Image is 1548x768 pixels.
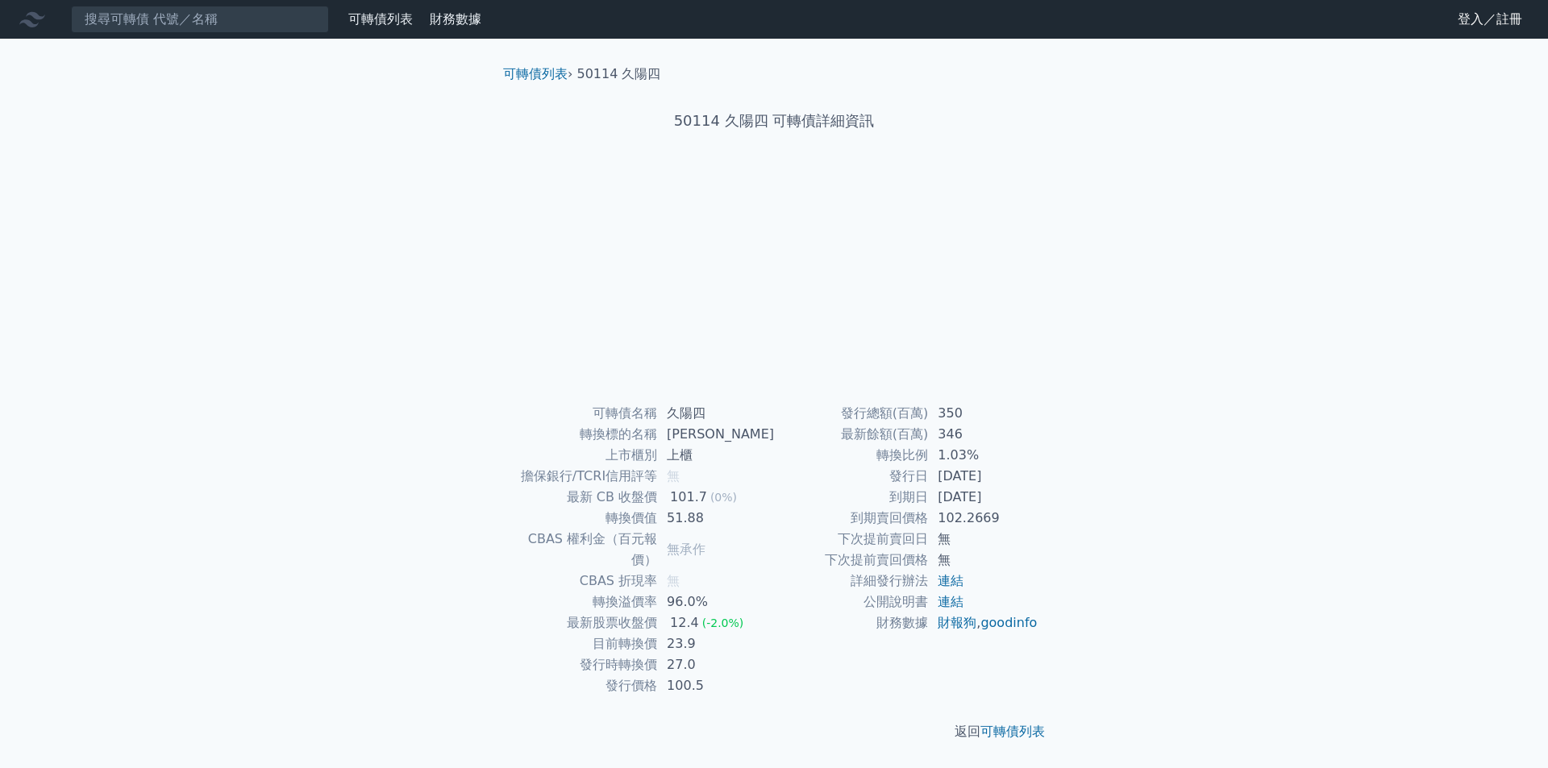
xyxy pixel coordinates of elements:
td: 財務數據 [774,612,928,633]
td: 公開說明書 [774,592,928,612]
td: 上櫃 [657,445,774,466]
td: 最新 CB 收盤價 [510,487,657,508]
a: goodinfo [980,615,1037,630]
td: 到期賣回價格 [774,508,928,529]
li: 50114 久陽四 [577,64,661,84]
td: , [928,612,1038,633]
td: 上市櫃別 [510,445,657,466]
a: 可轉債列表 [980,724,1045,739]
td: CBAS 權利金（百元報價） [510,529,657,571]
td: CBAS 折現率 [510,571,657,592]
td: 346 [928,424,1038,445]
td: 發行價格 [510,675,657,696]
a: 財報狗 [938,615,976,630]
td: 下次提前賣回價格 [774,550,928,571]
div: 101.7 [667,487,710,508]
span: 無 [667,468,680,484]
li: › [503,64,572,84]
td: [PERSON_NAME] [657,424,774,445]
td: 久陽四 [657,403,774,424]
span: (0%) [710,491,737,504]
td: 目前轉換價 [510,633,657,654]
td: 發行總額(百萬) [774,403,928,424]
td: 轉換標的名稱 [510,424,657,445]
td: 無 [928,529,1038,550]
td: 發行時轉換價 [510,654,657,675]
td: 發行日 [774,466,928,487]
td: 擔保銀行/TCRI信用評等 [510,466,657,487]
td: 可轉債名稱 [510,403,657,424]
td: [DATE] [928,487,1038,508]
td: 最新餘額(百萬) [774,424,928,445]
td: 轉換比例 [774,445,928,466]
input: 搜尋可轉債 代號／名稱 [71,6,329,33]
span: (-2.0%) [702,616,744,629]
td: 到期日 [774,487,928,508]
td: 下次提前賣回日 [774,529,928,550]
td: 350 [928,403,1038,424]
td: 23.9 [657,633,774,654]
iframe: Chat Widget [1467,691,1548,768]
td: 轉換價值 [510,508,657,529]
a: 登入／註冊 [1445,6,1535,32]
span: 無 [667,573,680,588]
p: 返回 [490,722,1058,741]
td: 詳細發行辦法 [774,571,928,592]
td: 100.5 [657,675,774,696]
td: 轉換溢價率 [510,592,657,612]
td: 無 [928,550,1038,571]
td: 27.0 [657,654,774,675]
a: 連結 [938,573,963,588]
td: 51.88 [657,508,774,529]
span: 無承作 [667,542,705,557]
div: 12.4 [667,612,702,633]
a: 可轉債列表 [503,66,568,81]
a: 可轉債列表 [348,11,413,27]
a: 財務數據 [430,11,481,27]
td: 最新股票收盤價 [510,612,657,633]
h1: 50114 久陽四 可轉債詳細資訊 [490,110,1058,132]
td: 102.2669 [928,508,1038,529]
td: 1.03% [928,445,1038,466]
td: [DATE] [928,466,1038,487]
td: 96.0% [657,592,774,612]
a: 連結 [938,594,963,609]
